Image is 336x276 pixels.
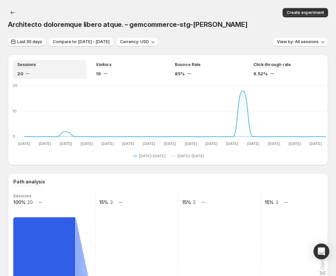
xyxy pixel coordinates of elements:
text: [DATE] [143,141,155,146]
span: 85% [175,70,185,77]
text: [DATE] [289,141,301,146]
span: View by: All sessions [277,39,319,44]
span: [DATE]–[DATE] [139,153,166,159]
text: 20 [13,83,18,88]
text: 10 [13,109,17,113]
text: [DATE] [101,141,114,146]
text: 0 [13,134,15,139]
button: [DATE]–[DATE] [171,152,207,160]
span: Bounce Rate [175,62,201,67]
text: 15% [99,199,108,205]
text: 3 [276,199,278,205]
text: [DATE] [247,141,259,146]
span: Visitors [96,62,111,67]
button: View by: All sessions [273,37,328,46]
span: Sessions [17,62,36,67]
button: Last 30 days [8,37,46,46]
text: [DATE] [268,141,280,146]
text: 3 [193,199,195,205]
span: Architecto doloremque libero atque. – gemcommerce-stg-[PERSON_NAME] [8,21,248,29]
text: [DATE] [164,141,176,146]
h3: Path analysis [13,178,45,185]
div: Open Intercom Messenger [313,243,329,259]
text: [DATE] [309,141,322,146]
span: Last 30 days [17,39,42,44]
span: Currency: USD [120,39,149,44]
span: Create experiment [287,10,324,15]
text: [DATE] [60,141,72,146]
text: [DATE] [205,141,218,146]
text: [DATE] [81,141,93,146]
span: Click-through rate [253,62,291,67]
button: Create experiment [283,8,328,17]
span: 6.52% [253,70,268,77]
text: Sessions [13,193,32,198]
span: 20 [17,70,23,77]
span: 19 [96,70,101,77]
text: 15% [182,199,191,205]
text: 100% [13,199,26,205]
text: [DATE] [18,141,31,146]
text: [DATE] [39,141,51,146]
span: Compare to: [DATE] - [DATE] [53,39,109,44]
button: [DATE]–[DATE] [133,152,168,160]
text: [DATE] [185,141,197,146]
button: Compare to: [DATE] - [DATE] [49,37,113,46]
button: Currency: USD [116,37,158,46]
text: 3 [110,199,113,205]
text: 15% [265,199,274,205]
text: 20 [27,199,33,205]
span: [DATE]–[DATE] [177,153,204,159]
text: [DATE] [122,141,134,146]
text: [DATE] [226,141,238,146]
